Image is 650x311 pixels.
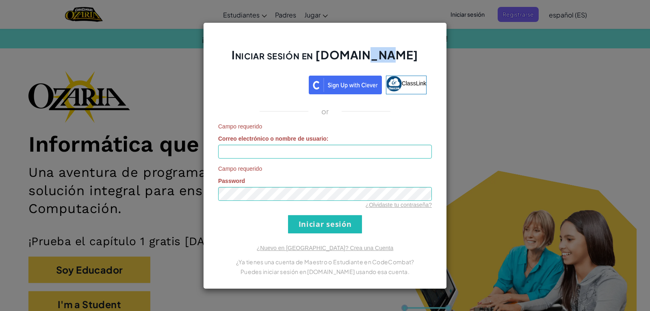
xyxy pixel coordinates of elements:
[366,202,432,208] a: ¿Olvidaste tu contraseña?
[218,122,432,130] span: Campo requerido
[402,80,427,86] span: ClassLink
[218,47,432,71] h2: Iniciar sesión en [DOMAIN_NAME]
[218,135,329,143] label: :
[218,135,327,142] span: Correo electrónico o nombre de usuario
[218,267,432,276] p: Puedes iniciar sesión en [DOMAIN_NAME] usando esa cuenta.
[219,75,309,93] iframe: Botón de Acceder con Google
[218,257,432,267] p: ¿Ya tienes una cuenta de Maestro o Estudiante en CodeCombat?
[386,76,402,91] img: classlink-logo-small.png
[309,76,382,94] img: clever_sso_button@2x.png
[321,107,329,116] p: or
[218,165,432,173] span: Campo requerido
[288,215,362,233] input: Iniciar sesión
[218,178,245,184] span: Password
[257,245,393,251] a: ¿Nuevo en [GEOGRAPHIC_DATA]? Crea una Cuenta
